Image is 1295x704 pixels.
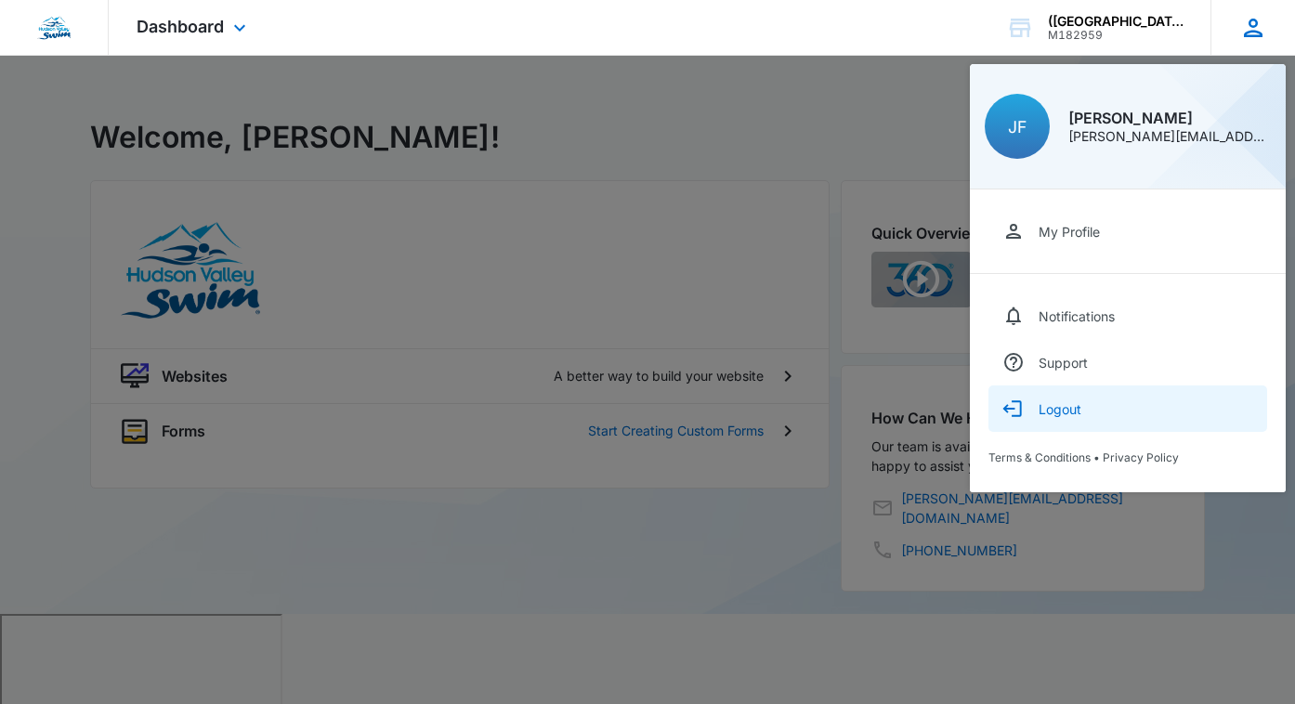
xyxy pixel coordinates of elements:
div: • [988,450,1267,464]
a: Support [988,339,1267,385]
a: Terms & Conditions [988,450,1091,464]
div: [PERSON_NAME][EMAIL_ADDRESS][DOMAIN_NAME] [1068,130,1271,143]
a: Privacy Policy [1103,450,1179,464]
img: Hudson Valley Swim [37,11,71,45]
span: Dashboard [137,17,224,36]
a: Notifications [988,293,1267,339]
div: My Profile [1039,224,1100,240]
button: Logout [988,385,1267,432]
div: Notifications [1039,308,1115,324]
a: My Profile [988,208,1267,254]
div: account id [1048,29,1184,42]
span: JF [1008,117,1027,137]
div: account name [1048,14,1184,29]
div: Logout [1039,401,1081,417]
div: Support [1039,355,1088,371]
div: [PERSON_NAME] [1068,111,1271,125]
